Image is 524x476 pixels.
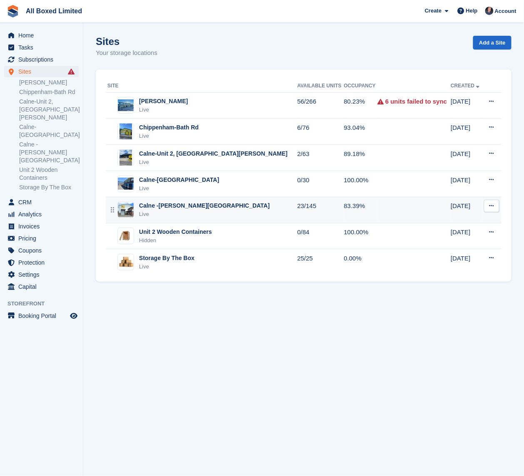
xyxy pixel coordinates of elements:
a: menu [4,196,79,208]
span: Create [425,7,442,15]
th: Site [106,79,297,93]
a: menu [4,245,79,256]
a: menu [4,269,79,280]
th: Available Units [297,79,344,93]
span: Capital [18,281,68,293]
i: Smart entry sync failures have occurred [68,68,75,75]
td: 2/63 [297,145,344,171]
td: [DATE] [451,145,483,171]
a: Chippenham-Bath Rd [19,88,79,96]
div: Live [139,263,195,271]
td: [DATE] [451,223,483,249]
span: Tasks [18,42,68,53]
td: 93.04% [344,119,378,145]
a: menu [4,221,79,232]
div: Live [139,132,199,140]
div: Calne-Unit 2, [GEOGRAPHIC_DATA][PERSON_NAME] [139,149,288,158]
div: Storage By The Box [139,254,195,263]
td: 100.00% [344,171,378,197]
span: Coupons [18,245,68,256]
td: 25/25 [297,249,344,275]
a: Storage By The Box [19,183,79,191]
span: Analytics [18,208,68,220]
img: stora-icon-8386f47178a22dfd0bd8f6a31ec36ba5ce8667c1dd55bd0f319d3a0aa187defe.svg [7,5,19,17]
span: Invoices [18,221,68,232]
span: Booking Portal [18,310,68,322]
a: menu [4,66,79,77]
a: Unit 2 Wooden Containers [19,166,79,182]
span: Storefront [7,300,83,308]
a: menu [4,54,79,65]
div: Live [139,184,219,193]
td: [DATE] [451,92,483,119]
th: Occupancy [344,79,378,93]
img: Image of Calne-The Space Centre site [118,178,134,190]
div: Calne -[PERSON_NAME][GEOGRAPHIC_DATA] [139,201,270,210]
a: Calne -[PERSON_NAME][GEOGRAPHIC_DATA] [19,141,79,164]
td: 83.39% [344,197,378,223]
a: All Boxed Limited [22,4,85,18]
div: Chippenham-Bath Rd [139,123,199,132]
h1: Sites [96,36,157,47]
span: Protection [18,257,68,268]
img: Image of Unit 2 Wooden Containers site [118,231,134,241]
a: menu [4,310,79,322]
td: [DATE] [451,249,483,275]
td: 0/30 [297,171,344,197]
a: menu [4,208,79,220]
a: Preview store [69,311,79,321]
span: Help [466,7,478,15]
td: 89.18% [344,145,378,171]
div: Live [139,158,288,166]
td: 100.00% [344,223,378,249]
a: menu [4,257,79,268]
a: Created [451,83,481,89]
img: Image of Storage By The Box site [118,256,134,268]
a: 6 units failed to sync [385,97,447,107]
td: 0/84 [297,223,344,249]
img: Image of Melksham-Bowerhill site [118,99,134,112]
a: Calne-[GEOGRAPHIC_DATA] [19,123,79,139]
td: 23/145 [297,197,344,223]
a: menu [4,281,79,293]
span: Account [495,7,517,15]
td: 6/76 [297,119,344,145]
a: [PERSON_NAME] [19,79,79,87]
span: Pricing [18,233,68,244]
img: Image of Calne -Harris Road site [118,203,134,217]
div: Unit 2 Wooden Containers [139,228,212,236]
a: Calne-Unit 2, [GEOGRAPHIC_DATA][PERSON_NAME] [19,98,79,121]
td: 0.00% [344,249,378,275]
a: menu [4,42,79,53]
span: Sites [18,66,68,77]
a: menu [4,233,79,244]
td: [DATE] [451,171,483,197]
a: menu [4,30,79,41]
span: Home [18,30,68,41]
div: Live [139,210,270,218]
img: Image of Chippenham-Bath Rd site [120,123,132,140]
a: Add a Site [473,36,512,50]
td: 80.23% [344,92,378,119]
td: [DATE] [451,197,483,223]
span: Subscriptions [18,54,68,65]
p: Your storage locations [96,48,157,58]
img: Image of Calne-Unit 2, Porte Marsh Rd site [120,149,132,166]
span: Settings [18,269,68,280]
img: Dan Goss [485,7,494,15]
div: Live [139,106,188,114]
div: Hidden [139,236,212,245]
div: Calne-[GEOGRAPHIC_DATA] [139,176,219,184]
span: CRM [18,196,68,208]
td: 56/266 [297,92,344,119]
div: [PERSON_NAME] [139,97,188,106]
td: [DATE] [451,119,483,145]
